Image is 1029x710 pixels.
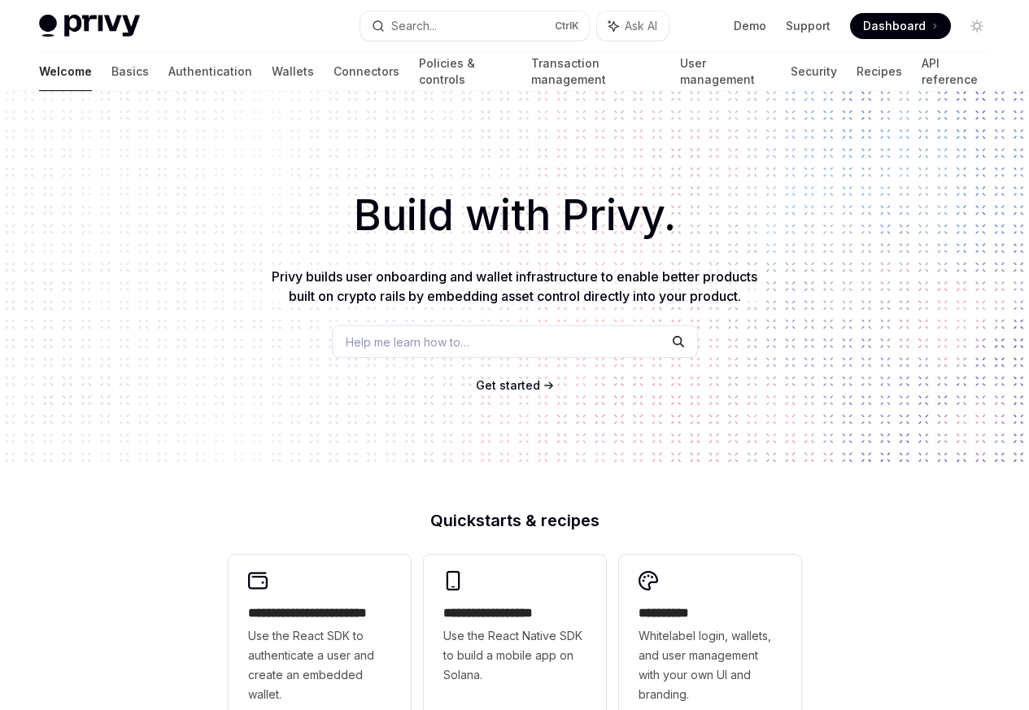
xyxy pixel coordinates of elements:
a: Security [791,52,837,91]
a: Transaction management [531,52,660,91]
a: Connectors [334,52,399,91]
a: Wallets [272,52,314,91]
a: Authentication [168,52,252,91]
span: Privy builds user onboarding and wallet infrastructure to enable better products built on crypto ... [272,268,757,304]
a: Demo [734,18,766,34]
a: Welcome [39,52,92,91]
span: Use the React Native SDK to build a mobile app on Solana. [443,626,586,685]
img: light logo [39,15,140,37]
a: Policies & controls [419,52,512,91]
a: Basics [111,52,149,91]
button: Search...CtrlK [360,11,589,41]
a: Recipes [857,52,902,91]
span: Ask AI [625,18,657,34]
span: Help me learn how to… [346,333,469,351]
span: Use the React SDK to authenticate a user and create an embedded wallet. [248,626,391,704]
button: Toggle dark mode [964,13,990,39]
a: User management [680,52,772,91]
a: Dashboard [850,13,951,39]
div: Search... [391,16,437,36]
span: Dashboard [863,18,926,34]
button: Ask AI [597,11,669,41]
h1: Build with Privy. [26,184,1003,247]
span: Whitelabel login, wallets, and user management with your own UI and branding. [639,626,782,704]
span: Get started [476,378,540,392]
span: Ctrl K [555,20,579,33]
a: Get started [476,377,540,394]
h2: Quickstarts & recipes [229,512,801,529]
a: Support [786,18,831,34]
a: API reference [922,52,990,91]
